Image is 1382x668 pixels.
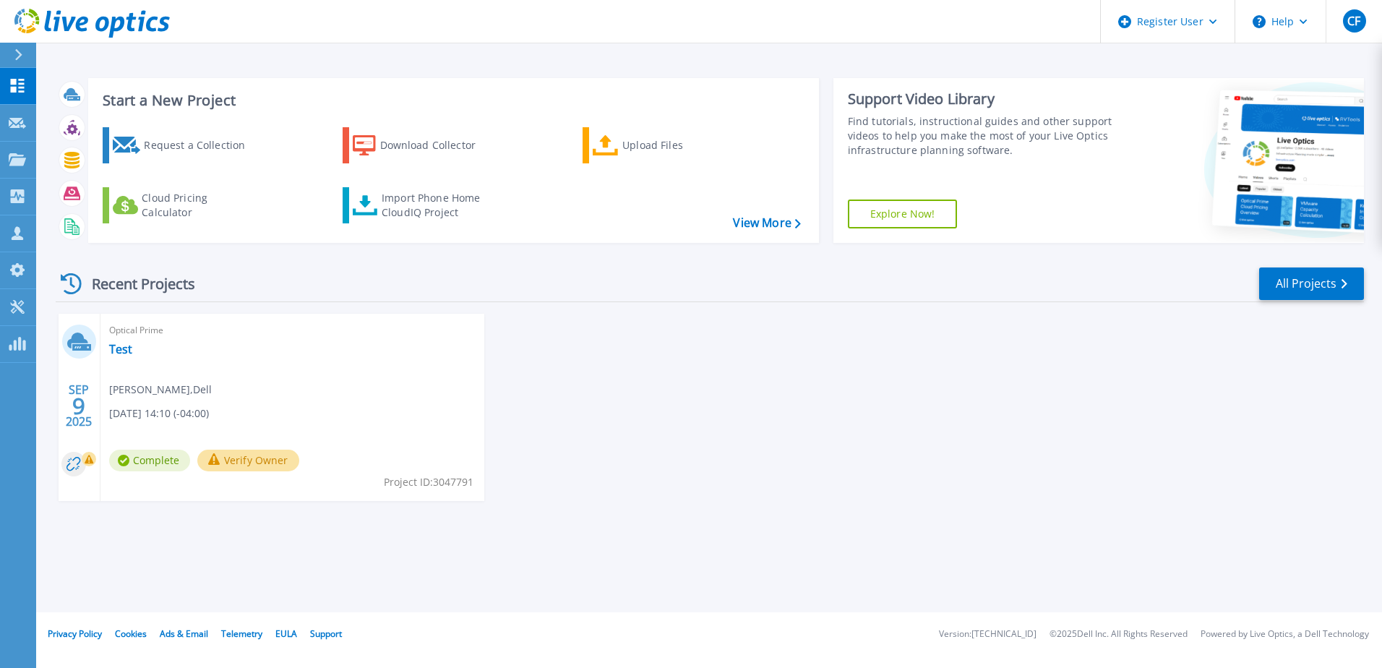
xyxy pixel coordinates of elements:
[939,630,1036,639] li: Version: [TECHNICAL_ID]
[103,187,264,223] a: Cloud Pricing Calculator
[221,628,262,640] a: Telemetry
[115,628,147,640] a: Cookies
[48,628,102,640] a: Privacy Policy
[144,131,259,160] div: Request a Collection
[1347,15,1360,27] span: CF
[197,450,299,471] button: Verify Owner
[343,127,504,163] a: Download Collector
[103,127,264,163] a: Request a Collection
[583,127,744,163] a: Upload Files
[65,380,93,432] div: SEP 2025
[109,342,132,356] a: Test
[275,628,297,640] a: EULA
[1259,267,1364,300] a: All Projects
[382,191,494,220] div: Import Phone Home CloudIQ Project
[56,266,215,301] div: Recent Projects
[310,628,342,640] a: Support
[109,322,476,338] span: Optical Prime
[103,93,800,108] h3: Start a New Project
[1050,630,1188,639] li: © 2025 Dell Inc. All Rights Reserved
[380,131,496,160] div: Download Collector
[72,400,85,412] span: 9
[848,114,1118,158] div: Find tutorials, instructional guides and other support videos to help you make the most of your L...
[848,200,958,228] a: Explore Now!
[733,216,800,230] a: View More
[384,474,473,490] span: Project ID: 3047791
[142,191,257,220] div: Cloud Pricing Calculator
[160,628,208,640] a: Ads & Email
[109,382,212,398] span: [PERSON_NAME] , Dell
[109,406,209,421] span: [DATE] 14:10 (-04:00)
[109,450,190,471] span: Complete
[622,131,738,160] div: Upload Files
[1201,630,1369,639] li: Powered by Live Optics, a Dell Technology
[848,90,1118,108] div: Support Video Library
